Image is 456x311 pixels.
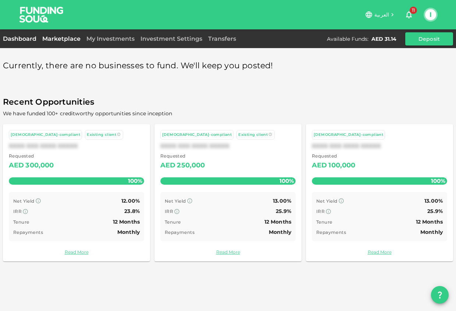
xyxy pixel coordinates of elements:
[3,95,453,109] span: Recent Opportunities
[3,35,39,42] a: Dashboard
[25,160,54,171] div: 300,000
[39,35,83,42] a: Marketplace
[138,35,205,42] a: Investment Settings
[402,7,416,22] button: 11
[264,218,291,225] span: 12 Months
[87,132,116,137] span: Existing client
[238,132,268,137] span: Existing client
[316,219,332,225] span: Tenure
[205,35,239,42] a: Transfers
[269,229,291,235] span: Monthly
[160,160,175,171] div: AED
[165,229,195,235] span: Repayments
[83,35,138,42] a: My Investments
[306,124,453,261] a: [DEMOGRAPHIC_DATA]-compliantXXXX XXX XXXX XXXXX Requested AED100,000100% Net Yield 13.00% IRR 25....
[312,152,356,160] span: Requested
[316,209,325,214] span: IRR
[420,229,443,235] span: Monthly
[13,219,29,225] span: Tenure
[327,35,368,43] div: Available Funds :
[431,286,449,304] button: question
[276,208,291,214] span: 25.9%
[13,198,35,204] span: Net Yield
[425,9,436,20] button: I
[312,142,447,149] div: XXXX XXX XXXX XXXXX
[314,132,383,138] div: [DEMOGRAPHIC_DATA]-compliant
[405,32,453,46] button: Deposit
[3,59,273,73] span: Currently, there are no businesses to fund. We'll keep you posted!
[371,35,396,43] div: AED 31.14
[121,198,140,204] span: 12.00%
[312,249,447,256] a: Read More
[416,218,443,225] span: 12 Months
[165,198,186,204] span: Net Yield
[9,152,54,160] span: Requested
[126,176,144,186] span: 100%
[154,124,302,261] a: [DEMOGRAPHIC_DATA]-compliant Existing clientXXXX XXX XXXX XXXXX Requested AED250,000100% Net Yiel...
[13,209,22,214] span: IRR
[410,7,417,14] span: 11
[124,208,140,214] span: 23.8%
[427,208,443,214] span: 25.9%
[429,176,447,186] span: 100%
[9,142,144,149] div: XXXX XXX XXXX XXXXX
[165,209,173,214] span: IRR
[273,198,291,204] span: 13.00%
[160,142,296,149] div: XXXX XXX XXXX XXXXX
[117,229,140,235] span: Monthly
[3,124,150,261] a: [DEMOGRAPHIC_DATA]-compliant Existing clientXXXX XXX XXXX XXXXX Requested AED300,000100% Net Yiel...
[9,160,24,171] div: AED
[165,219,181,225] span: Tenure
[9,249,144,256] a: Read More
[316,198,338,204] span: Net Yield
[160,152,205,160] span: Requested
[312,160,327,171] div: AED
[3,110,172,117] span: We have funded 100+ creditworthy opportunities since inception
[316,229,346,235] span: Repayments
[113,218,140,225] span: 12 Months
[374,11,389,18] span: العربية
[160,249,296,256] a: Read More
[424,198,443,204] span: 13.00%
[13,229,43,235] span: Repayments
[278,176,296,186] span: 100%
[177,160,205,171] div: 250,000
[162,132,232,138] div: [DEMOGRAPHIC_DATA]-compliant
[11,132,80,138] div: [DEMOGRAPHIC_DATA]-compliant
[328,160,355,171] div: 100,000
